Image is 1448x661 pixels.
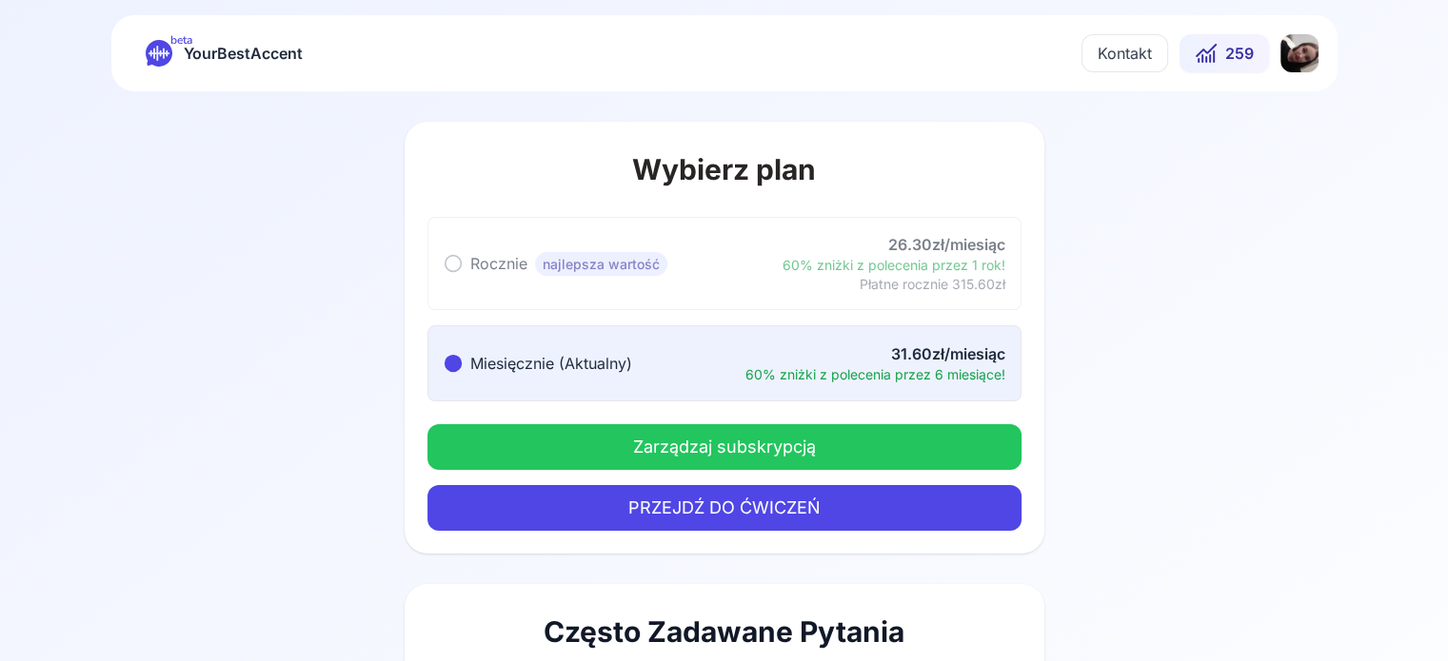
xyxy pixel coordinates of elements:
div: 31.60zł/miesiąc [745,342,1005,365]
button: Kontakt [1081,34,1168,72]
a: betaYourBestAccent [130,40,318,67]
button: 259 [1180,34,1269,72]
div: 26.30zł/miesiąc [783,233,1005,256]
div: 60% zniżki z polecenia przez 6 miesiące! [745,365,1005,384]
span: Miesięcznie (Aktualny) [470,354,632,373]
span: Rocznie [470,254,527,273]
div: Płatne rocznie 315.60zł [783,275,1005,294]
button: Zarządzaj subskrypcją [427,424,1022,470]
span: beta [170,32,192,48]
h2: Często Zadawane Pytania [435,614,1014,649]
button: Rocznienajlepsza wartość26.30zł/miesiąc60% zniżki z polecenia przez 1 rok!Płatne rocznie 315.60zł [427,217,1022,310]
h1: Wybierz plan [427,152,1022,186]
span: 259 [1225,42,1254,65]
button: Miesięcznie (Aktualny)31.60zł/miesiąc60% zniżki z polecenia przez 6 miesiące! [427,325,1022,401]
button: PRZEJDŹ DO ĆWICZEŃ [427,485,1022,531]
div: 60% zniżki z polecenia przez 1 rok! [783,256,1005,275]
span: YourBestAccent [184,40,303,67]
span: najlepsza wartość [535,252,667,276]
img: IR [1280,34,1319,72]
